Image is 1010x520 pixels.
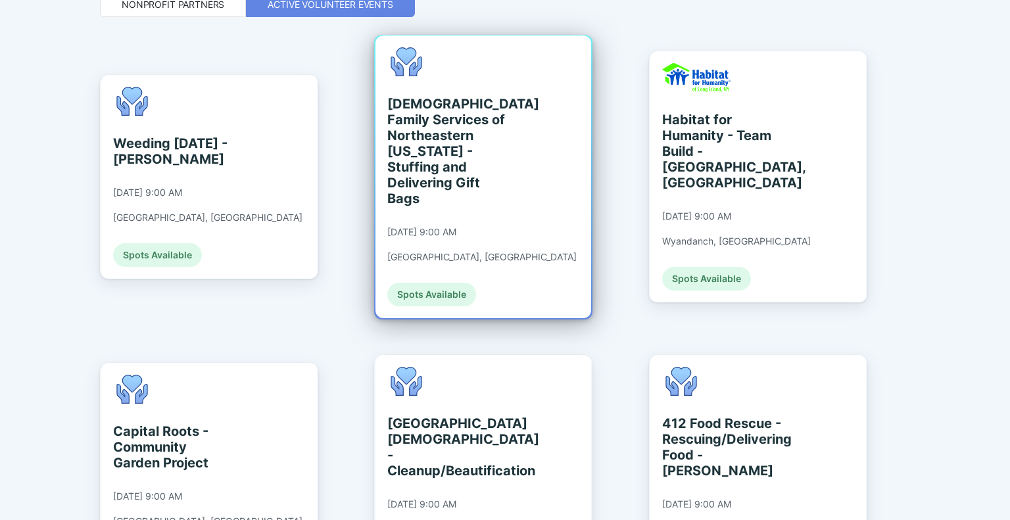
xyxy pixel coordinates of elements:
[662,267,751,291] div: Spots Available
[387,251,577,263] div: [GEOGRAPHIC_DATA], [GEOGRAPHIC_DATA]
[662,210,731,222] div: [DATE] 9:00 AM
[113,423,233,471] div: Capital Roots - Community Garden Project
[113,187,182,199] div: [DATE] 9:00 AM
[662,112,782,191] div: Habitat for Humanity - Team Build - [GEOGRAPHIC_DATA], [GEOGRAPHIC_DATA]
[387,498,456,510] div: [DATE] 9:00 AM
[113,243,202,267] div: Spots Available
[662,415,782,479] div: 412 Food Rescue - Rescuing/Delivering Food - [PERSON_NAME]
[662,235,811,247] div: Wyandanch, [GEOGRAPHIC_DATA]
[387,96,508,206] div: [DEMOGRAPHIC_DATA] Family Services of Northeastern [US_STATE] - Stuffing and Delivering Gift Bags
[113,135,233,167] div: Weeding [DATE] - [PERSON_NAME]
[387,226,456,238] div: [DATE] 9:00 AM
[113,212,302,224] div: [GEOGRAPHIC_DATA], [GEOGRAPHIC_DATA]
[662,498,731,510] div: [DATE] 9:00 AM
[387,283,476,306] div: Spots Available
[113,490,182,502] div: [DATE] 9:00 AM
[387,415,508,479] div: [GEOGRAPHIC_DATA][DEMOGRAPHIC_DATA] - Cleanup/Beautification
